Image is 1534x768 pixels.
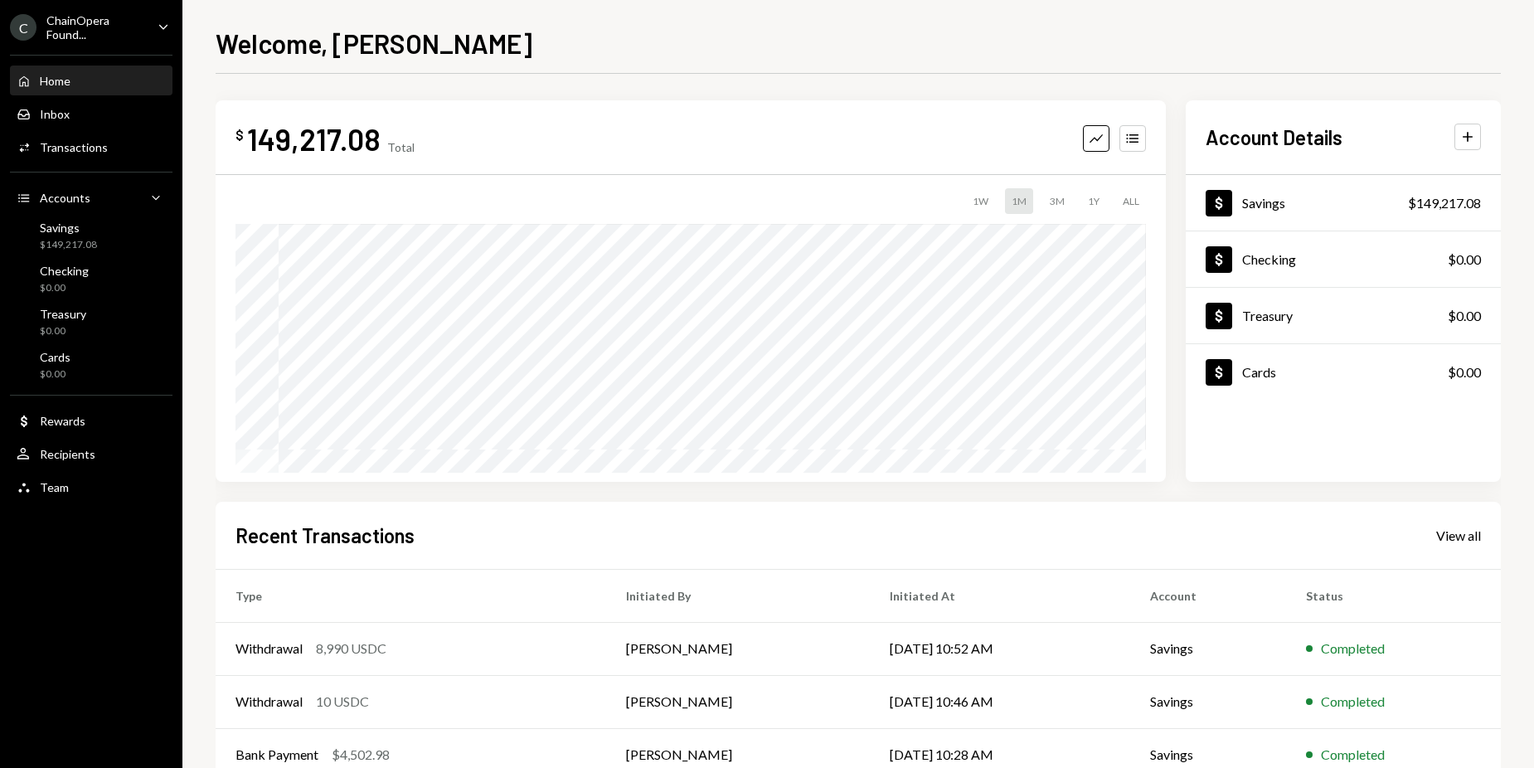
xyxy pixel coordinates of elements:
a: Team [10,472,172,502]
h1: Welcome, [PERSON_NAME] [216,27,532,60]
div: 1W [966,188,995,214]
div: Completed [1321,639,1385,659]
div: Transactions [40,140,108,154]
div: ChainOpera Found... [46,13,144,41]
div: 1Y [1081,188,1106,214]
h2: Account Details [1206,124,1342,151]
div: Treasury [1242,308,1293,323]
div: Checking [1242,251,1296,267]
div: Withdrawal [235,692,303,712]
div: $149,217.08 [40,238,97,252]
td: [DATE] 10:52 AM [870,622,1129,675]
div: $0.00 [1448,306,1481,326]
div: Recipients [40,447,95,461]
div: Withdrawal [235,639,303,659]
div: Completed [1321,692,1385,712]
a: Savings$149,217.08 [1186,175,1501,231]
div: Completed [1321,745,1385,765]
a: Treasury$0.00 [1186,288,1501,343]
div: Savings [40,221,97,235]
th: Type [216,569,606,622]
div: Cards [1242,364,1276,380]
td: Savings [1130,675,1286,728]
a: Accounts [10,182,172,212]
div: $0.00 [40,324,86,338]
a: Rewards [10,406,172,435]
td: [PERSON_NAME] [606,622,871,675]
div: Accounts [40,191,90,205]
th: Initiated At [870,569,1129,622]
div: $0.00 [1448,250,1481,270]
a: Cards$0.00 [1186,344,1501,400]
a: Recipients [10,439,172,469]
div: Bank Payment [235,745,318,765]
div: Cards [40,350,70,364]
th: Account [1130,569,1286,622]
a: Treasury$0.00 [10,302,172,342]
div: Savings [1242,195,1285,211]
a: Home [10,66,172,95]
h2: Recent Transactions [235,522,415,549]
a: Checking$0.00 [1186,231,1501,287]
a: Checking$0.00 [10,259,172,299]
a: Cards$0.00 [10,345,172,385]
th: Status [1286,569,1501,622]
div: Total [387,140,415,154]
div: $4,502.98 [332,745,390,765]
th: Initiated By [606,569,871,622]
div: $149,217.08 [1408,193,1481,213]
div: Team [40,480,69,494]
a: Inbox [10,99,172,129]
div: Rewards [40,414,85,428]
div: Home [40,74,70,88]
div: Treasury [40,307,86,321]
div: Inbox [40,107,70,121]
td: [PERSON_NAME] [606,675,871,728]
div: $0.00 [40,281,89,295]
a: Savings$149,217.08 [10,216,172,255]
div: $0.00 [40,367,70,382]
a: View all [1436,526,1481,544]
div: 10 USDC [316,692,369,712]
div: $ [235,127,244,143]
td: Savings [1130,622,1286,675]
div: 3M [1043,188,1071,214]
div: ALL [1116,188,1146,214]
div: C [10,14,36,41]
div: $0.00 [1448,362,1481,382]
div: 149,217.08 [247,120,381,158]
div: 8,990 USDC [316,639,386,659]
div: View all [1436,527,1481,544]
div: 1M [1005,188,1033,214]
div: Checking [40,264,89,278]
td: [DATE] 10:46 AM [870,675,1129,728]
a: Transactions [10,132,172,162]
